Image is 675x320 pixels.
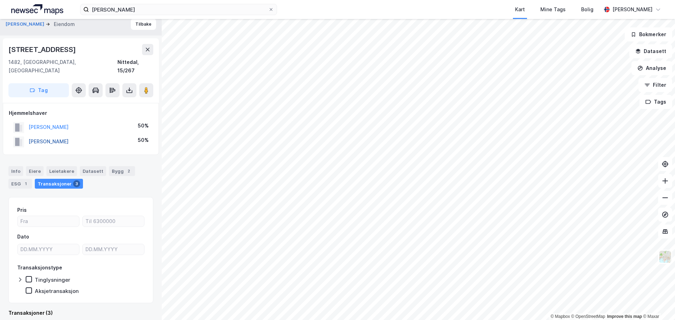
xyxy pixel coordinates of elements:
[607,314,642,319] a: Improve this map
[35,276,70,283] div: Tinglysninger
[138,122,149,130] div: 50%
[131,19,156,30] button: Tilbake
[80,166,106,176] div: Datasett
[17,206,27,214] div: Pris
[571,314,605,319] a: OpenStreetMap
[581,5,593,14] div: Bolig
[26,166,44,176] div: Eiere
[125,168,132,175] div: 2
[638,78,672,92] button: Filter
[625,27,672,41] button: Bokmerker
[17,233,29,241] div: Dato
[109,166,135,176] div: Bygg
[35,179,83,189] div: Transaksjoner
[631,61,672,75] button: Analyse
[6,21,46,28] button: [PERSON_NAME]
[8,44,77,55] div: [STREET_ADDRESS]
[612,5,652,14] div: [PERSON_NAME]
[11,4,63,15] img: logo.a4113a55bc3d86da70a041830d287a7e.svg
[8,166,23,176] div: Info
[73,180,80,187] div: 3
[83,216,144,227] input: Til 6300000
[46,166,77,176] div: Leietakere
[138,136,149,144] div: 50%
[117,58,153,75] div: Nittedal, 15/267
[8,309,153,317] div: Transaksjoner (3)
[515,5,525,14] div: Kart
[22,180,29,187] div: 1
[89,4,268,15] input: Søk på adresse, matrikkel, gårdeiere, leietakere eller personer
[83,244,144,255] input: DD.MM.YYYY
[8,179,32,189] div: ESG
[54,20,75,28] div: Eiendom
[8,83,69,97] button: Tag
[551,314,570,319] a: Mapbox
[540,5,566,14] div: Mine Tags
[18,216,79,227] input: Fra
[639,95,672,109] button: Tags
[18,244,79,255] input: DD.MM.YYYY
[629,44,672,58] button: Datasett
[17,263,62,272] div: Transaksjonstype
[8,58,117,75] div: 1482, [GEOGRAPHIC_DATA], [GEOGRAPHIC_DATA]
[9,109,153,117] div: Hjemmelshaver
[640,286,675,320] iframe: Chat Widget
[658,250,672,263] img: Z
[35,288,79,294] div: Aksjetransaksjon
